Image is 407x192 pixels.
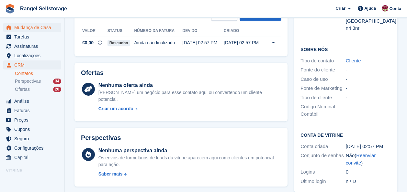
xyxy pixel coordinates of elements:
h2: Sobre Nós [300,46,391,52]
span: Ofertas [15,86,30,92]
div: Os envios de formulários de leads da vitrine aparecem aqui como clientes em potencial para ação. [98,155,281,168]
div: - [346,85,391,92]
span: Cupons [14,125,53,134]
div: Ainda não finalizado [134,39,182,46]
span: Rascunho [107,40,130,46]
span: Seguro [14,134,53,143]
h2: Conta de vitrine [300,132,391,138]
div: Último login [300,178,346,185]
th: Criado [224,26,265,36]
span: Ajuda [364,5,376,12]
div: Fonte de Marketing [300,85,346,92]
span: CRM [14,60,53,69]
a: Loja de pré-visualização [53,176,61,184]
div: Criar um acordo [98,105,133,112]
div: [DATE] 02:57 PM [182,39,224,46]
div: - [346,66,391,74]
a: menu [3,115,61,124]
h2: Ofertas [81,69,104,77]
th: Status [107,26,134,36]
span: Localizações [14,51,53,60]
span: Tarefas [14,32,53,41]
div: [DATE] 02:57 PM [346,143,391,150]
div: 34 [53,79,61,84]
a: menu [3,97,61,106]
a: menu [3,51,61,60]
div: [PERSON_NAME] um negócio para esse contato aqui ou convertendo um cliente potencial. [98,89,281,103]
th: Número da fatura [134,26,182,36]
a: menu [3,153,61,162]
a: Contatos [15,70,61,77]
a: Reenviar convite [346,153,376,165]
a: Rangel Selfstorage [17,3,70,14]
span: Análise [14,97,53,106]
div: Tipo de cliente [300,94,346,101]
span: Vitrine [6,167,64,174]
a: menu [3,144,61,153]
a: Saber mais [98,171,281,177]
img: Diana Moreira [382,5,388,12]
div: [GEOGRAPHIC_DATA] [346,17,391,25]
div: n / D [346,178,391,185]
div: Fonte do cliente [300,66,346,74]
span: Perspectivas [15,78,41,84]
div: 20 [53,87,61,92]
div: Saber mais [98,171,123,177]
a: menu [3,134,61,143]
div: Conjunto de senhas [300,152,346,166]
div: Nenhuma perspectiva ainda [98,147,281,155]
th: Devido [182,26,224,36]
div: - [346,76,391,83]
span: Preços [14,115,53,124]
a: menu [3,176,61,185]
span: €0,00 [82,39,94,46]
a: Ofertas 20 [15,86,61,93]
h2: Perspectivas [81,134,121,142]
div: - [346,103,391,118]
div: Não [346,152,391,166]
div: Caso de uso [300,76,346,83]
span: Conta [389,5,401,12]
div: [DATE] 02:57 PM [224,39,265,46]
div: 0 [346,168,391,176]
div: Código Nominal Contábil [300,103,346,118]
span: Capital [14,153,53,162]
a: menu [3,42,61,51]
a: menu [3,32,61,41]
div: Nenhuma oferta ainda [98,81,281,89]
span: Criar [335,5,345,12]
div: n4 3nr [346,25,391,32]
th: Valor [81,26,107,36]
div: Logins [300,168,346,176]
span: Configurações [14,144,53,153]
a: Perspectivas 34 [15,78,61,85]
span: Assinaturas [14,42,53,51]
div: - [346,94,391,101]
span: ( ) [346,153,376,165]
span: Faturas [14,106,53,115]
span: Mudança de Casa [14,23,53,32]
img: stora-icon-8386f47178a22dfd0bd8f6a31ec36ba5ce8667c1dd55bd0f319d3a0aa187defe.svg [5,4,15,14]
a: menu [3,125,61,134]
a: menu [3,23,61,32]
a: Criar um acordo [98,105,281,112]
a: menu [3,60,61,69]
div: Conta criada [300,143,346,150]
span: Portal de reservas [14,176,53,185]
a: Cliente [346,58,361,63]
div: Tipo de contato [300,57,346,65]
a: menu [3,106,61,115]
